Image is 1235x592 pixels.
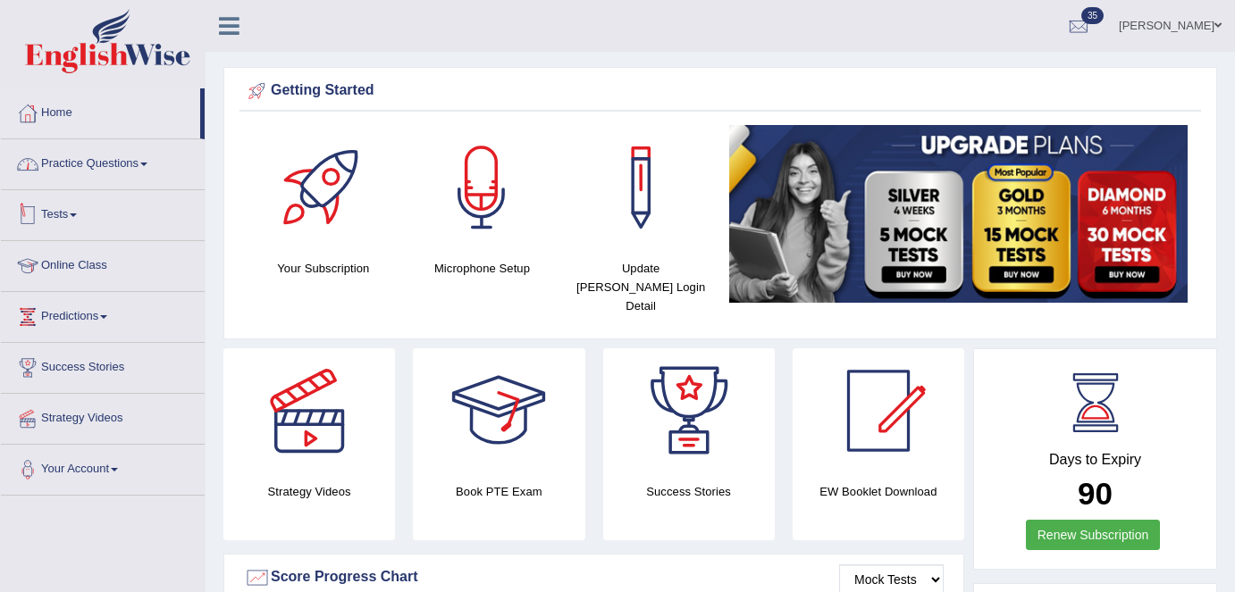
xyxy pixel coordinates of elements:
[253,259,394,278] h4: Your Subscription
[1,394,205,438] a: Strategy Videos
[412,259,553,278] h4: Microphone Setup
[413,482,584,501] h4: Book PTE Exam
[994,452,1197,468] h4: Days to Expiry
[1026,520,1161,550] a: Renew Subscription
[244,78,1197,104] div: Getting Started
[603,482,775,501] h4: Success Stories
[223,482,395,501] h4: Strategy Videos
[729,125,1188,303] img: small5.jpg
[1078,476,1113,511] b: 90
[1,88,200,133] a: Home
[793,482,964,501] h4: EW Booklet Download
[1,343,205,388] a: Success Stories
[1,445,205,489] a: Your Account
[570,259,711,315] h4: Update [PERSON_NAME] Login Detail
[1081,7,1104,24] span: 35
[1,190,205,235] a: Tests
[244,564,944,591] div: Score Progress Chart
[1,139,205,184] a: Practice Questions
[1,292,205,337] a: Predictions
[1,241,205,286] a: Online Class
